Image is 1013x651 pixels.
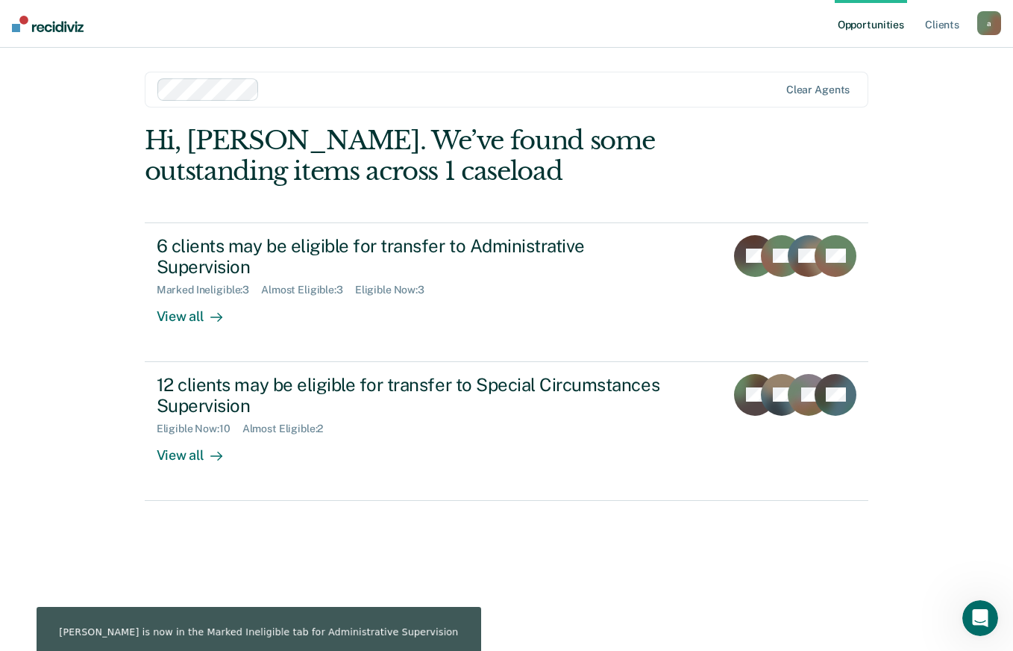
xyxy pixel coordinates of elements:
iframe: Intercom live chat [962,600,998,636]
a: 12 clients may be eligible for transfer to Special Circumstances SupervisionEligible Now:10Almost... [145,362,869,501]
div: 12 clients may be eligible for transfer to Special Circumstances Supervision [157,374,680,417]
div: Almost Eligible : 2 [242,423,336,435]
div: Eligible Now : 3 [355,284,436,296]
button: a [977,11,1001,35]
div: Almost Eligible : 3 [261,284,355,296]
div: View all [157,435,240,464]
div: Marked Ineligible : 3 [157,284,261,296]
a: 6 clients may be eligible for transfer to Administrative SupervisionMarked Ineligible:3Almost Eli... [145,222,869,362]
div: Eligible Now : 10 [157,423,242,435]
div: View all [157,296,240,325]
img: Recidiviz [12,16,84,32]
div: Clear agents [786,84,850,96]
div: 6 clients may be eligible for transfer to Administrative Supervision [157,235,680,278]
div: Hi, [PERSON_NAME]. We’ve found some outstanding items across 1 caseload [145,125,724,187]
